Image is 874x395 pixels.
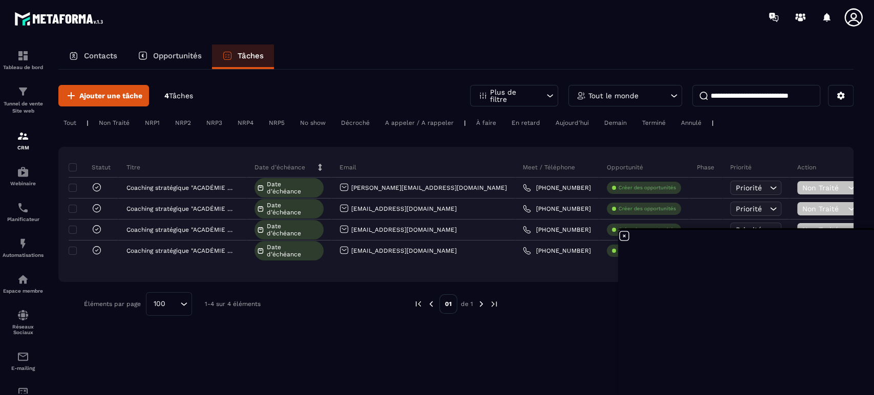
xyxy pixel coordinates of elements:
a: automationsautomationsAutomatisations [3,230,44,266]
span: Date d’échéance [267,181,321,195]
p: 4 [164,91,193,101]
img: formation [17,85,29,98]
p: Créer des opportunités [619,184,676,191]
img: email [17,350,29,363]
p: 1-4 sur 4 éléments [205,300,261,308]
img: automations [17,237,29,250]
span: Ajouter une tâche [79,91,142,101]
p: Tunnel de vente Site web [3,100,44,115]
p: Tableau de bord [3,64,44,70]
p: Espace membre [3,288,44,294]
div: A appeler / A rappeler [380,117,459,129]
div: NRP2 [170,117,196,129]
img: next [477,299,486,309]
span: Non Traité [802,205,845,213]
p: Tâches [238,51,264,60]
div: Demain [599,117,632,129]
a: [PHONE_NUMBER] [523,247,591,255]
p: | [712,119,714,126]
img: social-network [17,309,29,321]
img: scheduler [17,202,29,214]
div: Annulé [676,117,707,129]
p: Éléments par page [84,300,141,308]
span: Priorité [736,205,762,213]
div: À faire [471,117,501,129]
span: Date d’échéance [267,244,321,258]
div: Search for option [146,292,192,316]
p: Tout le monde [588,92,638,99]
p: Webinaire [3,181,44,186]
p: Coaching stratégique "ACADÉMIE RÉSURGENCE" [126,247,236,254]
a: automationsautomationsWebinaire [3,158,44,194]
a: social-networksocial-networkRéseaux Sociaux [3,301,44,343]
span: Non Traité [802,184,845,192]
img: prev [427,299,436,309]
div: Terminé [637,117,671,129]
img: automations [17,273,29,286]
span: 100 [150,298,169,310]
div: Tout [58,117,81,129]
p: | [87,119,89,126]
a: [PHONE_NUMBER] [523,226,591,234]
div: Décroché [336,117,375,129]
span: Date d’échéance [267,223,321,237]
a: Contacts [58,45,127,69]
p: Contacts [84,51,117,60]
p: Phase [697,163,714,171]
p: 01 [439,294,457,314]
p: Planificateur [3,216,44,222]
div: NRP5 [264,117,290,129]
p: CRM [3,145,44,150]
span: Tâches [169,92,193,100]
img: next [489,299,499,309]
a: automationsautomationsEspace membre [3,266,44,301]
p: Statut [71,163,111,171]
div: NRP4 [232,117,259,129]
a: schedulerschedulerPlanificateur [3,194,44,230]
img: formation [17,130,29,142]
span: Date d’échéance [267,202,321,216]
p: Opportunité [607,163,643,171]
span: Priorité [736,184,762,192]
p: Coaching stratégique "ACADÉMIE RÉSURGENCE" [126,184,236,191]
p: Plus de filtre [490,89,535,103]
div: NRP3 [201,117,227,129]
p: E-mailing [3,365,44,371]
p: de 1 [461,300,473,308]
img: automations [17,166,29,178]
p: Créer des opportunités [619,205,676,212]
p: Meet / Téléphone [523,163,575,171]
p: Créer des opportunités [619,226,676,233]
a: [PHONE_NUMBER] [523,184,591,192]
p: Date d’échéance [254,163,305,171]
a: formationformationCRM [3,122,44,158]
img: logo [14,9,106,28]
a: formationformationTableau de bord [3,42,44,78]
a: Opportunités [127,45,212,69]
a: emailemailE-mailing [3,343,44,379]
button: Ajouter une tâche [58,85,149,106]
div: Aujourd'hui [550,117,594,129]
span: Priorité [736,226,762,234]
p: Automatisations [3,252,44,258]
p: Email [339,163,356,171]
div: No show [295,117,331,129]
div: En retard [506,117,545,129]
img: formation [17,50,29,62]
p: Titre [126,163,140,171]
p: Opportunités [153,51,202,60]
p: | [464,119,466,126]
a: [PHONE_NUMBER] [523,205,591,213]
p: Coaching stratégique "ACADÉMIE RÉSURGENCE" [126,205,236,212]
span: Non Traité [802,226,845,234]
a: Tâches [212,45,274,69]
div: Non Traité [94,117,135,129]
input: Search for option [169,298,178,310]
a: formationformationTunnel de vente Site web [3,78,44,122]
p: Réseaux Sociaux [3,324,44,335]
img: prev [414,299,423,309]
p: Priorité [730,163,752,171]
p: Action [797,163,816,171]
p: Coaching stratégique "ACADÉMIE RÉSURGENCE" [126,226,236,233]
div: NRP1 [140,117,165,129]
